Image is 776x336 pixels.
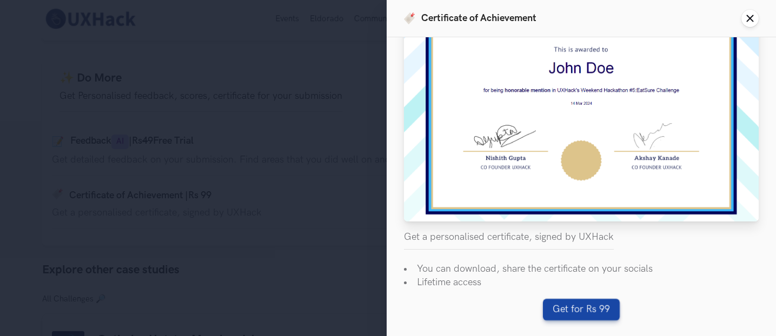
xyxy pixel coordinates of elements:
li: You can download, share the certificate on your socials [404,262,759,275]
button: Get for Rs 99 [543,299,620,320]
li: Lifetime access [404,275,759,289]
img: bookmark [404,12,415,24]
h4: Certificate of Achievement [404,12,536,24]
label: Get a personalised certificate, signed by UXHack [404,231,614,250]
